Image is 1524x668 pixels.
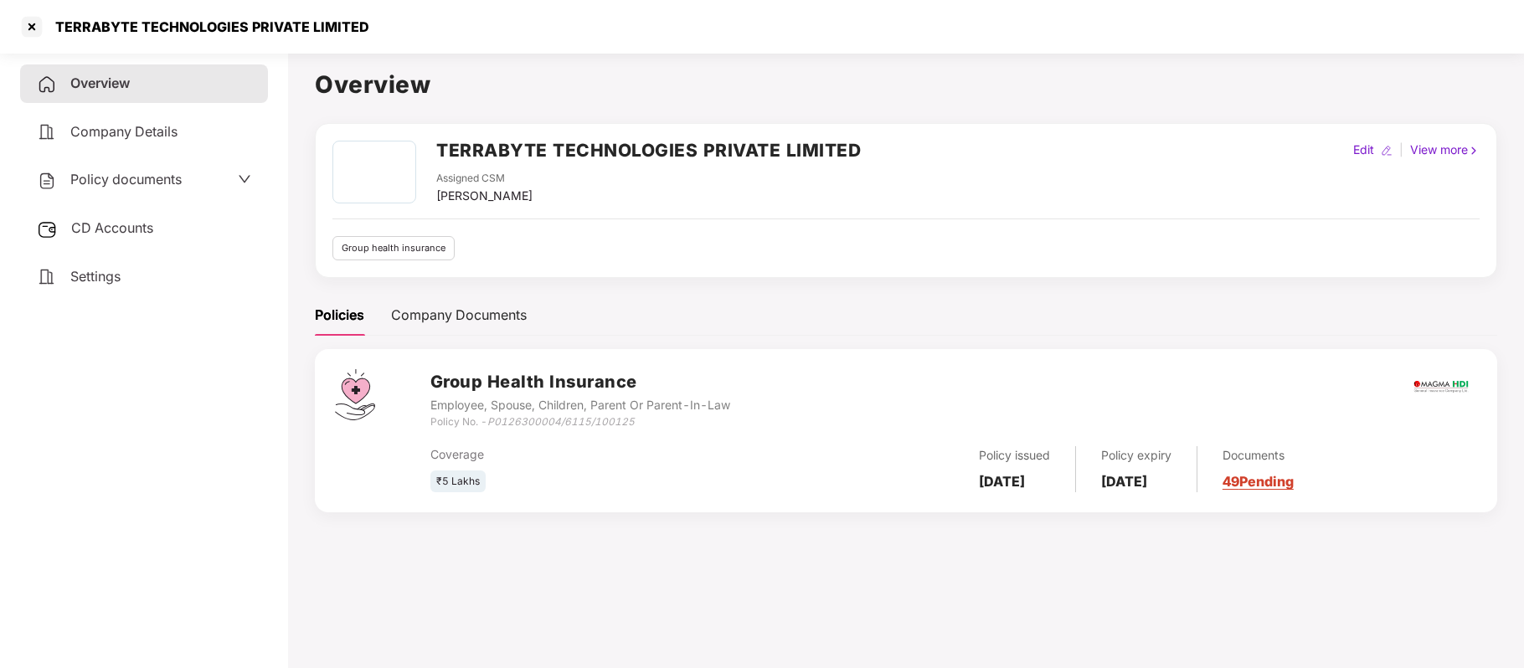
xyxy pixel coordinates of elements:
[37,75,57,95] img: svg+xml;base64,PHN2ZyB4bWxucz0iaHR0cDovL3d3dy53My5vcmcvMjAwMC9zdmciIHdpZHRoPSIyNCIgaGVpZ2h0PSIyNC...
[315,66,1497,103] h1: Overview
[1101,473,1147,490] b: [DATE]
[436,171,533,187] div: Assigned CSM
[430,445,780,464] div: Coverage
[391,305,527,326] div: Company Documents
[45,18,369,35] div: TERRABYTE TECHNOLOGIES PRIVATE LIMITED
[1412,357,1470,416] img: magma.png
[37,219,58,239] img: svg+xml;base64,PHN2ZyB3aWR0aD0iMjUiIGhlaWdodD0iMjQiIHZpZXdCb3g9IjAgMCAyNSAyNCIgZmlsbD0ibm9uZSIgeG...
[430,369,730,395] h3: Group Health Insurance
[1223,446,1294,465] div: Documents
[332,236,455,260] div: Group health insurance
[1381,145,1393,157] img: editIcon
[238,172,251,186] span: down
[487,415,635,428] i: P0126300004/6115/100125
[1468,145,1480,157] img: rightIcon
[1350,141,1377,159] div: Edit
[1407,141,1483,159] div: View more
[436,136,861,164] h2: TERRABYTE TECHNOLOGIES PRIVATE LIMITED
[430,470,486,493] div: ₹5 Lakhs
[315,305,364,326] div: Policies
[430,414,730,430] div: Policy No. -
[37,171,57,191] img: svg+xml;base64,PHN2ZyB4bWxucz0iaHR0cDovL3d3dy53My5vcmcvMjAwMC9zdmciIHdpZHRoPSIyNCIgaGVpZ2h0PSIyNC...
[70,171,182,188] span: Policy documents
[71,219,153,236] span: CD Accounts
[37,122,57,142] img: svg+xml;base64,PHN2ZyB4bWxucz0iaHR0cDovL3d3dy53My5vcmcvMjAwMC9zdmciIHdpZHRoPSIyNCIgaGVpZ2h0PSIyNC...
[70,75,130,91] span: Overview
[979,446,1050,465] div: Policy issued
[1223,473,1294,490] a: 49 Pending
[70,123,178,140] span: Company Details
[70,268,121,285] span: Settings
[37,267,57,287] img: svg+xml;base64,PHN2ZyB4bWxucz0iaHR0cDovL3d3dy53My5vcmcvMjAwMC9zdmciIHdpZHRoPSIyNCIgaGVpZ2h0PSIyNC...
[1396,141,1407,159] div: |
[1101,446,1171,465] div: Policy expiry
[430,396,730,414] div: Employee, Spouse, Children, Parent Or Parent-In-Law
[436,187,533,205] div: [PERSON_NAME]
[979,473,1025,490] b: [DATE]
[335,369,375,420] img: svg+xml;base64,PHN2ZyB4bWxucz0iaHR0cDovL3d3dy53My5vcmcvMjAwMC9zdmciIHdpZHRoPSI0Ny43MTQiIGhlaWdodD...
